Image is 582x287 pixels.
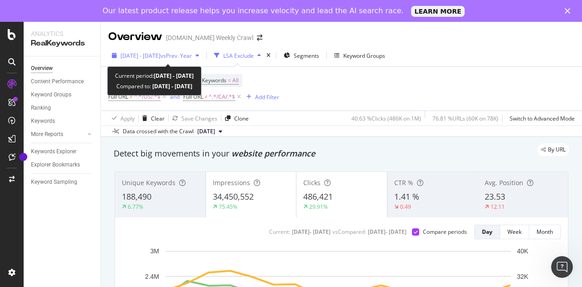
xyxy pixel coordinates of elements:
[115,70,194,81] div: Current period:
[181,115,217,122] div: Save Changes
[411,6,465,17] a: LEARN MORE
[183,93,203,101] span: Full URL
[234,115,249,122] div: Clone
[31,103,94,113] a: Ranking
[537,228,553,236] div: Month
[394,191,419,202] span: 1.41 %
[303,191,333,202] span: 486,421
[31,77,94,86] a: Content Performance
[31,77,84,86] div: Content Performance
[219,203,237,211] div: 75.45%
[332,228,366,236] div: vs Compared :
[506,111,575,126] button: Switch to Advanced Mode
[565,8,574,14] div: Close
[223,52,254,60] div: LSA Exclude
[517,247,529,255] text: 40K
[151,82,192,90] b: [DATE] - [DATE]
[31,64,53,73] div: Overview
[151,247,159,255] text: 3M
[31,90,71,100] div: Keyword Groups
[31,160,94,170] a: Explorer Bookmarks
[31,116,94,126] a: Keywords
[500,225,529,239] button: Week
[170,93,180,101] div: and
[211,48,265,63] button: LSA Exclude
[294,52,319,60] span: Segments
[529,225,561,239] button: Month
[255,93,279,101] div: Add Filter
[205,93,208,101] span: ≠
[108,29,162,45] div: Overview
[31,177,77,187] div: Keyword Sampling
[139,111,165,126] button: Clear
[151,115,165,122] div: Clear
[161,52,192,60] span: vs Prev. Year
[154,72,194,80] b: [DATE] - [DATE]
[209,91,235,103] span: ^.*/CA/.*$
[243,91,279,102] button: Add Filter
[123,127,194,136] div: Data crossed with the Crawl
[134,91,161,103] span: ^.*/US/.*$
[116,81,192,91] div: Compared to:
[517,273,529,280] text: 32K
[31,103,51,113] div: Ranking
[128,203,143,211] div: 6.77%
[31,147,94,156] a: Keywords Explorer
[145,273,159,280] text: 2.4M
[423,228,467,236] div: Compare periods
[292,228,331,236] div: [DATE] - [DATE]
[31,90,94,100] a: Keyword Groups
[31,177,94,187] a: Keyword Sampling
[31,64,94,73] a: Overview
[31,130,85,139] a: More Reports
[510,115,575,122] div: Switch to Advanced Mode
[265,51,272,60] div: times
[548,147,566,152] span: By URL
[19,153,27,161] div: Tooltip anchor
[166,33,253,42] div: [DOMAIN_NAME] Weekly Crawl
[122,191,151,202] span: 188,490
[194,126,226,137] button: [DATE]
[394,178,413,187] span: CTR %
[221,111,249,126] button: Clone
[537,143,569,156] div: legacy label
[31,130,63,139] div: More Reports
[197,127,215,136] span: 2025 Aug. 14th
[108,93,128,101] span: Full URL
[343,52,385,60] div: Keyword Groups
[482,228,492,236] div: Day
[269,228,290,236] div: Current:
[551,256,573,278] iframe: Intercom live chat
[232,74,239,87] span: All
[31,147,76,156] div: Keywords Explorer
[485,178,523,187] span: Avg. Position
[120,52,161,60] span: [DATE] - [DATE]
[122,178,176,187] span: Unique Keywords
[474,225,500,239] button: Day
[120,115,135,122] div: Apply
[31,160,80,170] div: Explorer Bookmarks
[303,178,321,187] span: Clicks
[368,228,406,236] div: [DATE] - [DATE]
[228,76,231,84] span: =
[213,178,250,187] span: Impressions
[170,92,180,101] button: and
[108,48,203,63] button: [DATE] - [DATE]vsPrev. Year
[331,48,389,63] button: Keyword Groups
[213,191,254,202] span: 34,450,552
[400,203,411,211] div: 0.49
[130,93,133,101] span: ≠
[108,111,135,126] button: Apply
[202,76,226,84] span: Keywords
[309,203,328,211] div: 29.91%
[257,35,262,41] div: arrow-right-arrow-left
[103,6,404,15] div: Our latest product release helps you increase velocity and lead the AI search race.
[491,203,505,211] div: 12.11
[485,191,505,202] span: 23.53
[31,29,93,38] div: Analytics
[31,116,55,126] div: Keywords
[432,115,498,122] div: 76.81 % URLs ( 60K on 78K )
[351,115,421,122] div: 40.63 % Clicks ( 486K on 1M )
[169,111,217,126] button: Save Changes
[507,228,522,236] div: Week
